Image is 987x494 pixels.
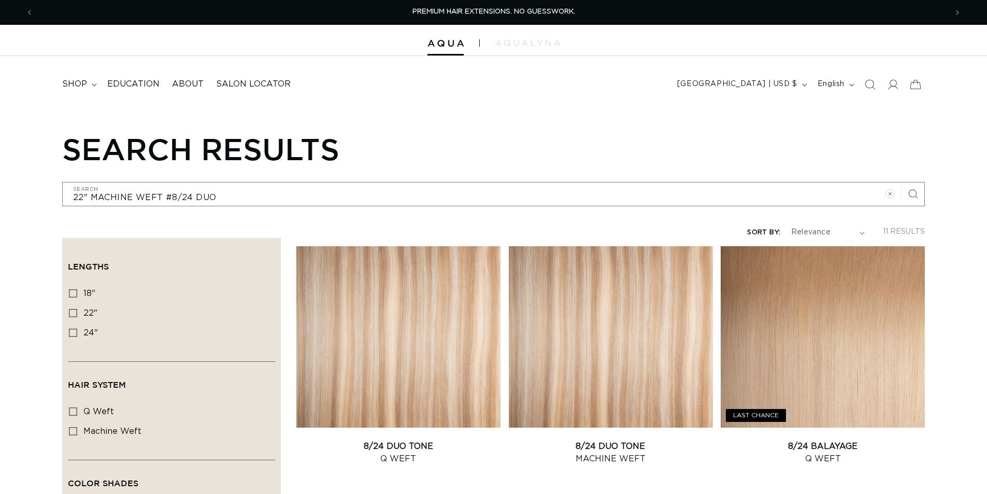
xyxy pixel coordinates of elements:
[62,79,87,90] span: shop
[18,3,41,22] button: Previous announcement
[210,73,297,96] a: Salon Locator
[946,3,969,22] button: Next announcement
[83,407,114,416] span: q weft
[883,228,925,235] span: 11 results
[166,73,210,96] a: About
[68,362,275,399] summary: Hair System (0 selected)
[68,380,126,389] span: Hair System
[747,229,780,236] label: Sort by:
[83,329,98,337] span: 24"
[902,182,924,205] button: Search
[879,182,902,205] button: Clear search term
[83,289,95,298] span: 18"
[83,309,97,317] span: 22"
[68,244,275,281] summary: Lengths (0 selected)
[101,73,166,96] a: Education
[68,262,109,271] span: Lengths
[172,79,204,90] span: About
[68,478,138,488] span: Color Shades
[677,79,797,90] span: [GEOGRAPHIC_DATA] | USD $
[83,427,141,435] span: machine weft
[818,79,845,90] span: English
[811,75,859,94] button: English
[509,440,713,465] a: 8/24 Duo Tone Machine Weft
[296,440,500,465] a: 8/24 Duo Tone Q Weft
[427,40,464,47] img: Aqua Hair Extensions
[721,440,925,465] a: 8/24 Balayage Q Weft
[56,73,101,96] summary: shop
[495,40,560,46] img: aqualyna.com
[62,131,925,166] h1: Search results
[671,75,811,94] button: [GEOGRAPHIC_DATA] | USD $
[412,8,575,15] span: PREMIUM HAIR EXTENSIONS. NO GUESSWORK.
[63,182,924,206] input: Search
[859,73,881,96] summary: Search
[107,79,160,90] span: Education
[216,79,291,90] span: Salon Locator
